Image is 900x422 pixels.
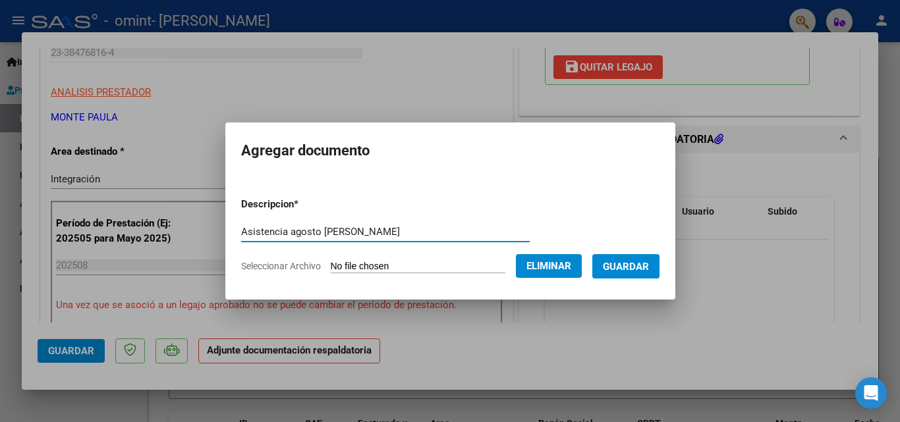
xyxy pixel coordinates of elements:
[241,261,321,271] span: Seleccionar Archivo
[603,261,649,273] span: Guardar
[526,260,571,272] span: Eliminar
[516,254,582,278] button: Eliminar
[241,138,660,163] h2: Agregar documento
[855,377,887,409] div: Open Intercom Messenger
[241,197,367,212] p: Descripcion
[592,254,660,278] button: Guardar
